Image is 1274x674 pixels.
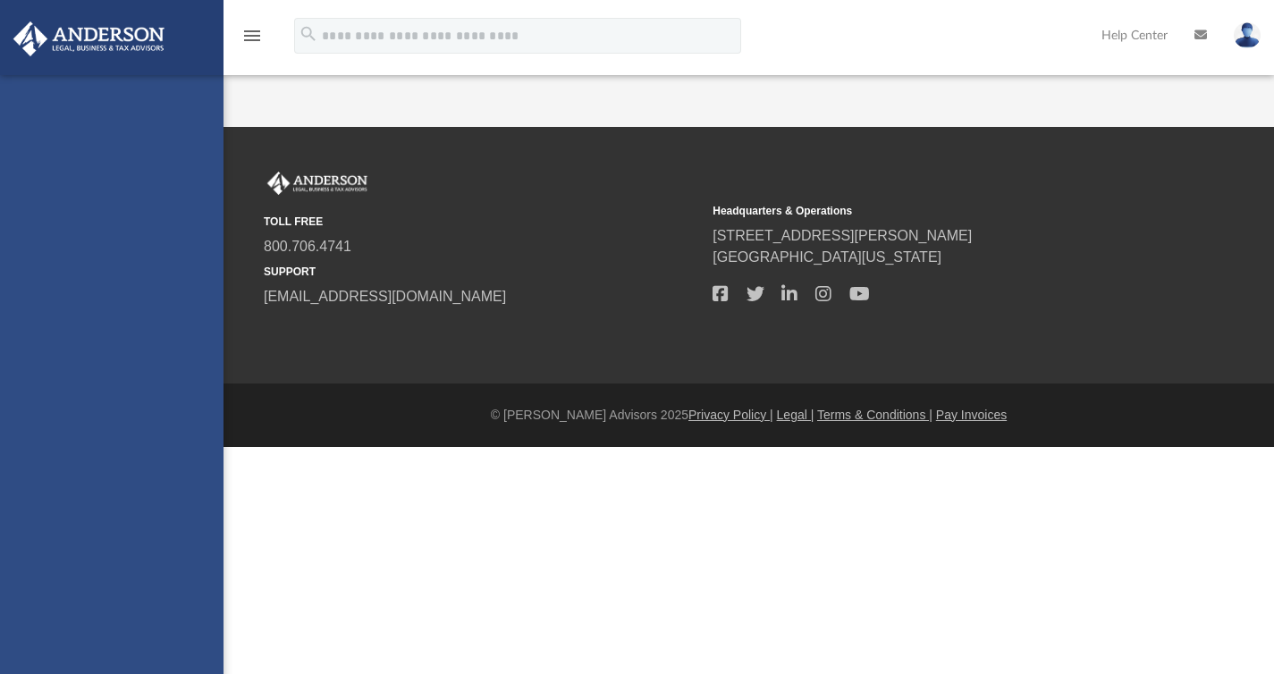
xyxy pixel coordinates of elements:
a: Pay Invoices [936,408,1007,422]
img: Anderson Advisors Platinum Portal [264,172,371,195]
a: [GEOGRAPHIC_DATA][US_STATE] [713,249,941,265]
small: Headquarters & Operations [713,203,1149,219]
div: © [PERSON_NAME] Advisors 2025 [224,406,1274,425]
img: User Pic [1234,22,1261,48]
img: Anderson Advisors Platinum Portal [8,21,170,56]
small: SUPPORT [264,264,700,280]
a: Terms & Conditions | [817,408,932,422]
a: Privacy Policy | [688,408,773,422]
a: menu [241,34,263,46]
a: Legal | [777,408,814,422]
small: TOLL FREE [264,214,700,230]
a: [STREET_ADDRESS][PERSON_NAME] [713,228,972,243]
a: 800.706.4741 [264,239,351,254]
i: menu [241,25,263,46]
i: search [299,24,318,44]
a: [EMAIL_ADDRESS][DOMAIN_NAME] [264,289,506,304]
